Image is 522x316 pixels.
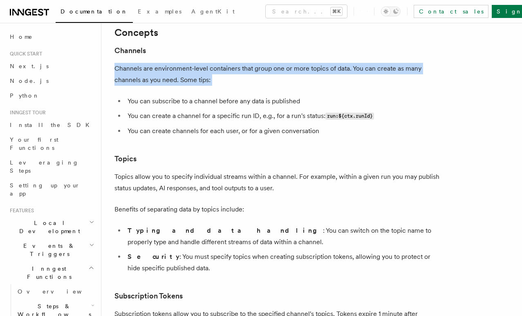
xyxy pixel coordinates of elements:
code: run:${ctx.runId} [325,113,374,120]
span: Events & Triggers [7,242,89,258]
span: Python [10,92,40,99]
a: Setting up your app [7,178,96,201]
a: Examples [133,2,186,22]
a: Overview [14,284,96,299]
a: Your first Functions [7,132,96,155]
span: Your first Functions [10,136,58,151]
li: : You can switch on the topic name to properly type and handle different streams of data within a... [125,225,441,248]
span: AgentKit [191,8,235,15]
a: Next.js [7,59,96,73]
span: Local Development [7,219,89,235]
li: : You must specify topics when creating subscription tokens, allowing you to protect or hide spec... [125,251,441,274]
span: Node.js [10,78,49,84]
a: AgentKit [186,2,240,22]
span: Setting up your app [10,182,80,197]
kbd: ⌘K [331,7,342,16]
strong: Typing and data handling [128,227,323,234]
span: Examples [138,8,181,15]
li: You can create channels for each user, or for a given conversation [125,125,441,137]
a: Home [7,29,96,44]
span: Inngest Functions [7,265,88,281]
span: Install the SDK [10,122,94,128]
button: Local Development [7,216,96,238]
a: Install the SDK [7,118,96,132]
strong: Security [128,253,179,260]
button: Inngest Functions [7,261,96,284]
button: Events & Triggers [7,238,96,261]
a: Python [7,88,96,103]
button: Toggle dark mode [381,7,401,16]
li: You can create a channel for a specific run ID, e.g., for a run's status: [125,110,441,122]
span: Overview [18,288,102,295]
span: Inngest tour [7,109,46,116]
a: Node.js [7,73,96,88]
span: Home [10,33,33,41]
p: Channels are environment-level containers that group one or more topics of data. You can create a... [114,63,441,86]
a: Leveraging Steps [7,155,96,178]
span: Documentation [60,8,128,15]
span: Features [7,207,34,214]
a: Channels [114,45,146,56]
button: Search...⌘K [266,5,347,18]
a: Topics [114,153,137,165]
a: Subscription Tokens [114,290,183,302]
span: Leveraging Steps [10,159,79,174]
p: Topics allow you to specify individual streams within a channel. For example, within a given run ... [114,171,441,194]
li: You can subscribe to a channel before any data is published [125,96,441,107]
p: Benefits of separating data by topics include: [114,204,441,215]
a: Documentation [56,2,133,23]
span: Quick start [7,51,42,57]
a: Concepts [114,27,158,38]
span: Next.js [10,63,49,69]
a: Contact sales [414,5,488,18]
